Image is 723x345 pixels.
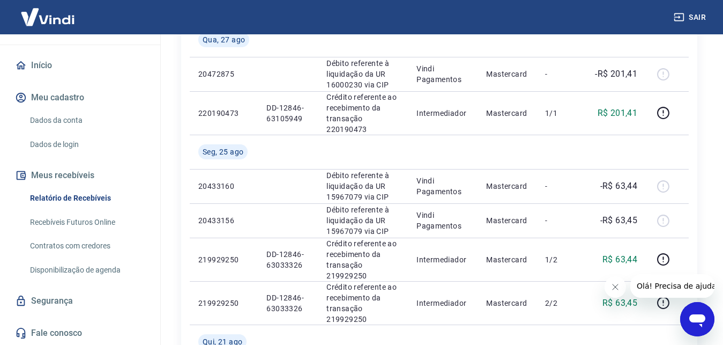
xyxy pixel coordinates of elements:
a: Contratos com credores [26,235,147,257]
button: Meus recebíveis [13,164,147,187]
p: Crédito referente ao recebimento da transação 220190473 [326,92,399,135]
a: Segurança [13,289,147,313]
p: R$ 201,41 [598,107,638,120]
p: Mastercard [486,298,528,309]
a: Dados de login [26,134,147,156]
p: -R$ 63,44 [600,180,638,193]
p: Mastercard [486,108,528,119]
p: Intermediador [416,298,469,309]
p: Débito referente à liquidação da UR 15967079 via CIP [326,204,399,237]
p: -R$ 201,41 [595,68,637,80]
p: R$ 63,44 [602,253,637,266]
button: Sair [672,8,710,27]
button: Meu cadastro [13,86,147,109]
p: -R$ 63,45 [600,214,638,227]
span: Olá! Precisa de ajuda? [6,8,90,16]
iframe: Mensagem da empresa [630,274,714,298]
p: Vindi Pagamentos [416,175,469,197]
a: Relatório de Recebíveis [26,187,147,209]
a: Recebíveis Futuros Online [26,211,147,233]
span: Seg, 25 ago [203,146,243,157]
p: DD-12846-63033326 [266,249,309,270]
p: 1/1 [545,108,577,119]
p: Intermediador [416,254,469,265]
a: Fale conosco [13,321,147,345]
p: - [545,181,577,192]
p: Mastercard [486,69,528,79]
p: - [545,69,577,79]
p: Mastercard [486,181,528,192]
a: Início [13,54,147,77]
span: Qua, 27 ago [203,34,245,45]
p: Mastercard [486,215,528,226]
p: 2/2 [545,298,577,309]
p: 219929250 [198,298,249,309]
a: Dados da conta [26,109,147,131]
p: Débito referente à liquidação da UR 15967079 via CIP [326,170,399,202]
p: 20433160 [198,181,249,192]
p: 20472875 [198,69,249,79]
p: 219929250 [198,254,249,265]
p: R$ 63,45 [602,297,637,310]
p: - [545,215,577,226]
iframe: Botão para abrir a janela de mensagens [680,302,714,336]
p: Vindi Pagamentos [416,210,469,231]
p: Vindi Pagamentos [416,63,469,85]
p: Mastercard [486,254,528,265]
p: Intermediador [416,108,469,119]
p: DD-12846-63105949 [266,102,309,124]
p: Crédito referente ao recebimento da transação 219929250 [326,282,399,325]
p: 1/2 [545,254,577,265]
p: 220190473 [198,108,249,119]
p: Crédito referente ao recebimento da transação 219929250 [326,238,399,281]
p: DD-12846-63033326 [266,292,309,314]
p: Débito referente à liquidação da UR 16000230 via CIP [326,58,399,90]
img: Vindi [13,1,83,33]
a: Disponibilização de agenda [26,259,147,281]
p: 20433156 [198,215,249,226]
iframe: Fechar mensagem [605,276,626,298]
